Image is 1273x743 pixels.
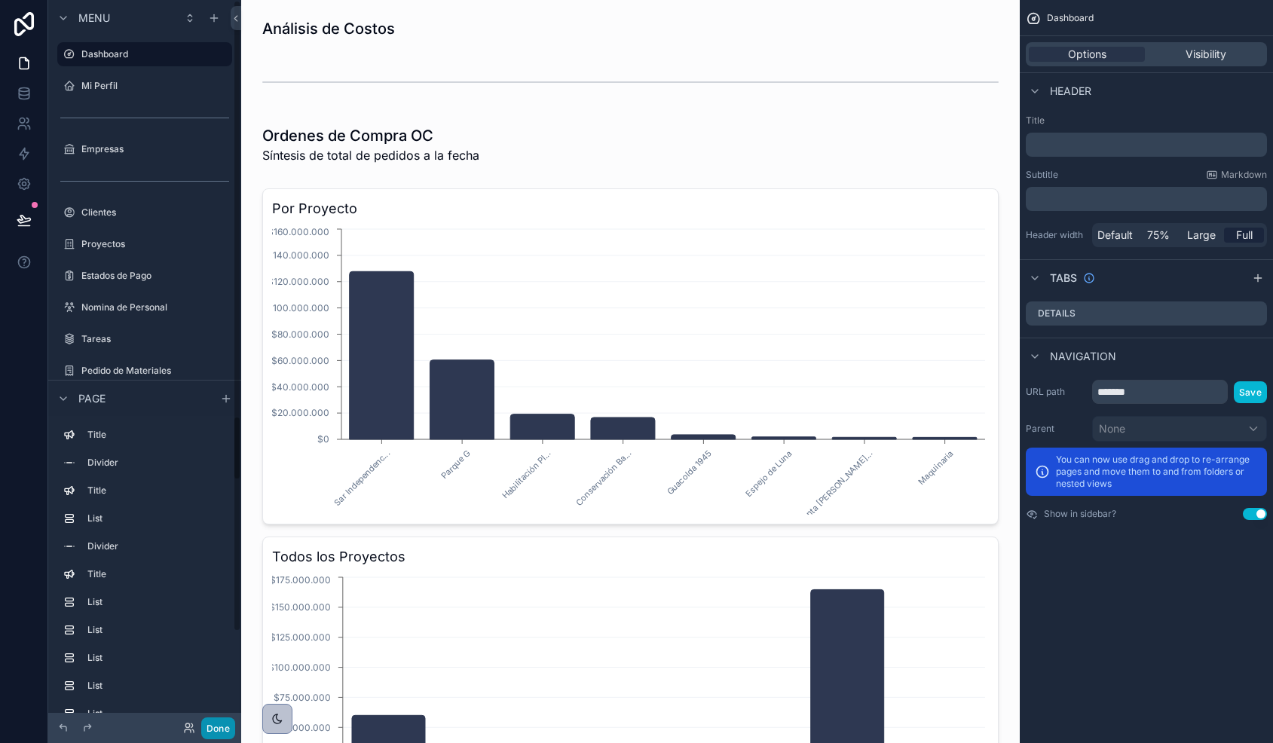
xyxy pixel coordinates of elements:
[57,264,232,288] a: Estados de Pago
[87,512,226,524] label: List
[1050,84,1091,99] span: Header
[81,206,229,219] label: Clientes
[87,568,226,580] label: Title
[57,74,232,98] a: Mi Perfil
[1038,307,1076,320] label: Details
[57,137,232,161] a: Empresas
[1050,349,1116,364] span: Navigation
[81,270,229,282] label: Estados de Pago
[57,200,232,225] a: Clientes
[87,540,226,552] label: Divider
[81,238,229,250] label: Proyectos
[81,80,229,92] label: Mi Perfil
[87,429,226,441] label: Title
[81,333,229,345] label: Tareas
[48,416,241,713] div: scrollable content
[1068,47,1106,62] span: Options
[1026,229,1086,241] label: Header width
[1206,169,1267,181] a: Markdown
[87,596,226,608] label: List
[81,301,229,313] label: Nomina de Personal
[1047,12,1094,24] span: Dashboard
[1050,271,1077,286] span: Tabs
[1044,508,1116,520] label: Show in sidebar?
[1026,187,1267,211] div: scrollable content
[57,42,232,66] a: Dashboard
[1221,169,1267,181] span: Markdown
[81,143,229,155] label: Empresas
[1099,421,1125,436] span: None
[87,652,226,664] label: List
[81,48,223,60] label: Dashboard
[1056,454,1258,490] p: You can now use drag and drop to re-arrange pages and move them to and from folders or nested views
[87,457,226,469] label: Divider
[78,390,106,405] span: Page
[1026,133,1267,157] div: scrollable content
[1026,169,1058,181] label: Subtitle
[1187,228,1216,243] span: Large
[87,708,226,720] label: List
[1026,423,1086,435] label: Parent
[201,717,235,739] button: Done
[57,295,232,320] a: Nomina de Personal
[1026,115,1267,127] label: Title
[81,365,229,377] label: Pedido de Materiales
[1147,228,1170,243] span: 75%
[1026,386,1086,398] label: URL path
[57,327,232,351] a: Tareas
[87,624,226,636] label: List
[78,11,110,26] span: Menu
[87,485,226,497] label: Title
[1097,228,1133,243] span: Default
[1092,416,1267,442] button: None
[1234,381,1267,403] button: Save
[87,680,226,692] label: List
[57,232,232,256] a: Proyectos
[1186,47,1226,62] span: Visibility
[1236,228,1253,243] span: Full
[57,359,232,383] a: Pedido de Materiales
